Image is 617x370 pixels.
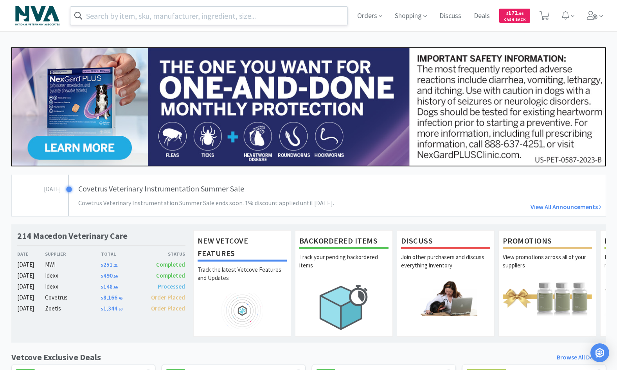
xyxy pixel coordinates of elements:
div: Total [101,250,143,258]
div: [DATE] [17,271,45,280]
span: . 56 [113,274,118,279]
img: hero_discuss.png [401,280,490,316]
span: $ [101,263,103,268]
span: $ [101,296,103,301]
span: Order Placed [151,294,185,301]
a: [DATE]MWI$251.21Completed [17,260,185,269]
h3: Covetrus Veterinary Instrumentation Summer Sale [78,182,408,195]
span: 1,344 [101,305,122,312]
h1: Vetcove Exclusive Deals [11,350,101,364]
a: PromotionsView promotions across all of your suppliers [498,230,596,337]
h1: Promotions [503,235,592,249]
a: Backordered ItemsTrack your pending backordered items [295,230,393,337]
h3: [DATE] [12,182,61,194]
div: Covetrus [45,293,101,302]
div: Idexx [45,271,101,280]
span: Cash Back [504,18,525,23]
span: Completed [156,261,185,268]
span: . 46 [117,296,122,301]
a: $172.96Cash Back [499,5,530,26]
div: MWI [45,260,101,269]
span: 148 [101,283,118,290]
span: Completed [156,272,185,279]
h1: New Vetcove Features [198,235,287,262]
img: 63c5bf86fc7e40bdb3a5250099754568_2.png [11,2,64,29]
input: Search by item, sku, manufacturer, ingredient, size... [70,7,348,25]
h1: 214 Macedon Veterinary Care [17,230,128,242]
span: $ [506,11,508,16]
a: [DATE]Idexx$148.66Processed [17,282,185,291]
span: 8,166 [101,294,122,301]
p: View promotions across all of your suppliers [503,253,592,280]
p: Track the latest Vetcove Features and Updates [198,265,287,293]
a: View All Announcements [412,202,602,212]
p: Track your pending backordered items [299,253,389,280]
img: hero_promotions.png [503,280,592,316]
span: 251 [101,261,118,268]
p: Covetrus Veterinary Instrumentation Summer Sale ends soon. 1% discount applied until [DATE]. [78,198,375,208]
a: Discuss [436,13,464,20]
div: [DATE] [17,260,45,269]
span: 490 [101,272,118,279]
a: DiscussJoin other purchasers and discuss everything inventory [397,230,495,337]
span: . 60 [117,307,122,312]
img: 24562ba5414042f391a945fa418716b7_350.jpg [11,47,606,166]
span: Processed [158,283,185,290]
a: Browse All Deals [557,352,606,363]
span: $ [101,274,103,279]
span: Order Placed [151,305,185,312]
a: New Vetcove FeaturesTrack the latest Vetcove Features and Updates [193,230,291,337]
a: Deals [471,13,493,20]
img: hero_feature_roadmap.png [198,293,287,328]
h1: Discuss [401,235,490,249]
div: Zoetis [45,304,101,313]
div: Date [17,250,45,258]
span: . 21 [113,263,118,268]
h1: Backordered Items [299,235,389,249]
div: Idexx [45,282,101,291]
p: Join other purchasers and discuss everything inventory [401,253,490,280]
span: $ [101,285,103,290]
span: 172 [506,9,523,16]
div: Supplier [45,250,101,258]
a: [DATE]Idexx$490.56Completed [17,271,185,280]
div: Status [143,250,185,258]
span: . 96 [518,11,523,16]
a: [DATE]Zoetis$1,344.60Order Placed [17,304,185,313]
div: [DATE] [17,282,45,291]
img: hero_backorders.png [299,280,389,334]
div: [DATE] [17,293,45,302]
div: [DATE] [17,304,45,313]
span: . 66 [113,285,118,290]
a: [DATE]Covetrus$8,166.46Order Placed [17,293,185,302]
span: $ [101,307,103,312]
div: Open Intercom Messenger [590,343,609,362]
